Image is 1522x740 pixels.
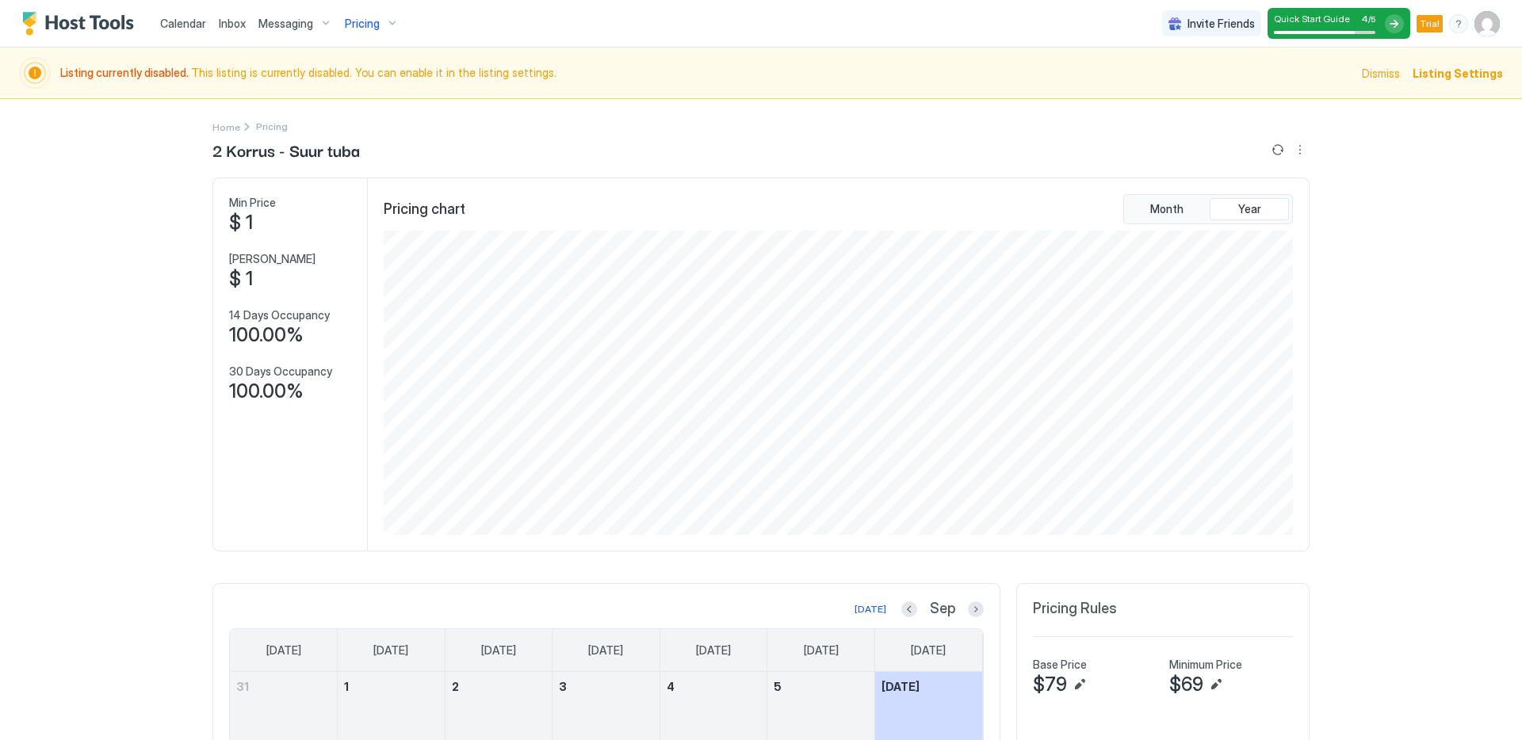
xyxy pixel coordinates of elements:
[553,672,660,701] a: September 3, 2025
[660,672,767,701] a: September 4, 2025
[250,629,317,672] a: Sunday
[1362,65,1400,82] div: Dismiss
[1368,14,1375,25] span: / 5
[1413,65,1503,82] div: Listing Settings
[358,629,424,672] a: Monday
[852,600,889,619] button: [DATE]
[345,17,380,31] span: Pricing
[212,118,240,135] div: Breadcrumb
[229,380,304,403] span: 100.00%
[229,196,276,210] span: Min Price
[212,138,360,162] span: 2 Korrus - Suur tuba
[1123,194,1293,224] div: tab-group
[881,680,920,693] span: [DATE]
[60,66,1352,80] span: This listing is currently disabled. You can enable it in the listing settings.
[212,118,240,135] a: Home
[968,601,984,617] button: Next month
[60,66,191,79] span: Listing currently disabled.
[229,252,315,266] span: [PERSON_NAME]
[1291,140,1310,159] button: More options
[696,643,731,658] span: [DATE]
[384,200,465,219] span: Pricing chart
[266,643,301,658] span: [DATE]
[1361,13,1368,25] span: 4
[911,643,946,658] span: [DATE]
[1210,198,1289,220] button: Year
[160,17,206,30] span: Calendar
[229,211,253,235] span: $ 1
[788,629,855,672] a: Friday
[680,629,747,672] a: Thursday
[767,672,874,701] a: September 5, 2025
[230,672,337,701] a: August 31, 2025
[1291,140,1310,159] div: menu
[572,629,639,672] a: Wednesday
[1420,17,1440,31] span: Trial
[229,308,330,322] span: 14 Days Occupancy
[338,672,445,701] a: September 1, 2025
[1187,17,1255,31] span: Invite Friends
[344,680,349,693] span: 1
[930,600,955,618] span: Sep
[1169,658,1242,672] span: Minimum Price
[481,643,516,658] span: [DATE]
[1070,675,1089,694] button: Edit
[1033,673,1067,696] span: $79
[219,17,246,30] span: Inbox
[160,15,206,32] a: Calendar
[875,672,982,701] a: September 6, 2025
[446,672,553,701] a: September 2, 2025
[452,680,459,693] span: 2
[667,680,675,693] span: 4
[212,121,240,133] span: Home
[219,15,246,32] a: Inbox
[1127,198,1207,220] button: Month
[588,643,623,658] span: [DATE]
[901,601,917,617] button: Previous month
[1238,202,1261,216] span: Year
[895,629,962,672] a: Saturday
[1474,11,1500,36] div: User profile
[373,643,408,658] span: [DATE]
[1268,140,1287,159] button: Sync prices
[1274,13,1350,25] span: Quick Start Guide
[1169,673,1203,696] span: $69
[236,680,249,693] span: 31
[774,680,782,693] span: 5
[1449,14,1468,33] div: menu
[1207,675,1226,694] button: Edit
[256,120,288,132] span: Breadcrumb
[1150,202,1184,216] span: Month
[559,680,567,693] span: 3
[229,323,304,347] span: 100.00%
[1033,600,1117,618] span: Pricing Rules
[855,602,886,616] div: [DATE]
[22,12,141,36] a: Host Tools Logo
[465,629,532,672] a: Tuesday
[229,267,253,291] span: $ 1
[1033,658,1087,672] span: Base Price
[804,643,839,658] span: [DATE]
[258,17,313,31] span: Messaging
[229,364,332,379] span: 30 Days Occupancy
